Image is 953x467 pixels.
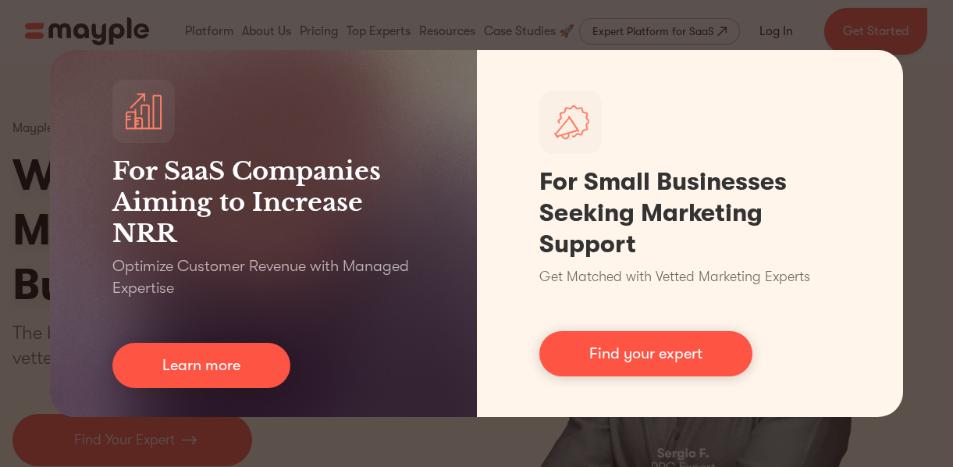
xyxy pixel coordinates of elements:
[539,266,810,287] p: Get Matched with Vetted Marketing Experts
[539,331,752,376] a: Find your expert
[539,166,841,260] h1: For Small Businesses Seeking Marketing Support
[112,155,414,249] h3: For SaaS Companies Aiming to Increase NRR
[112,343,290,388] a: Learn more
[112,255,414,299] p: Optimize Customer Revenue with Managed Expertise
